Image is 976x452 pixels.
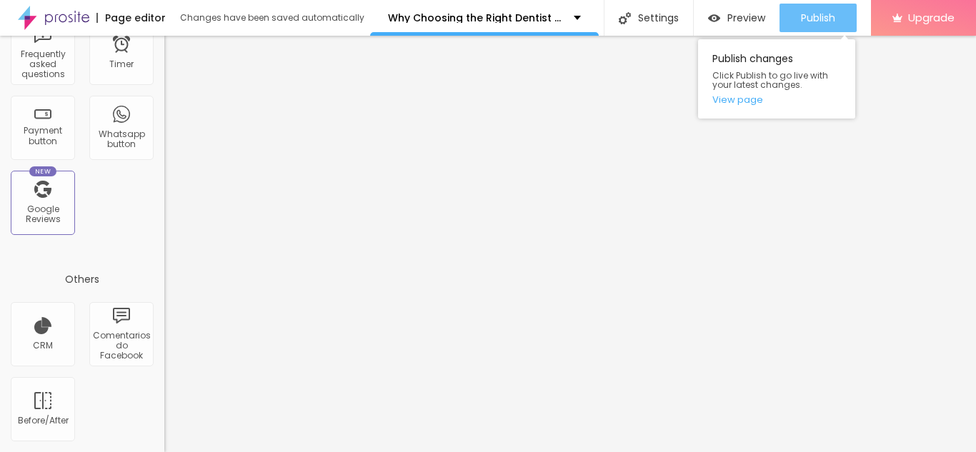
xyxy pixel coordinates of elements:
[14,49,71,80] div: Frequently asked questions
[33,341,53,351] div: CRM
[801,12,835,24] span: Publish
[388,13,563,23] p: Why Choosing the Right Dentist Matters in [GEOGRAPHIC_DATA], [GEOGRAPHIC_DATA], and [GEOGRAPHIC_D...
[180,14,364,22] div: Changes have been saved automatically
[780,4,857,32] button: Publish
[694,4,780,32] button: Preview
[14,126,71,146] div: Payment button
[18,416,69,426] div: Before/After
[93,331,149,361] div: Comentarios do Facebook
[708,12,720,24] img: view-1.svg
[698,39,855,119] div: Publish changes
[727,12,765,24] span: Preview
[109,59,134,69] div: Timer
[908,11,955,24] span: Upgrade
[96,13,166,23] div: Page editor
[712,71,841,89] span: Click Publish to go live with your latest changes.
[164,36,976,452] iframe: Editor
[619,12,631,24] img: Icone
[93,129,149,150] div: Whatsapp button
[29,166,56,176] div: New
[712,95,841,104] a: View page
[14,204,71,225] div: Google Reviews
